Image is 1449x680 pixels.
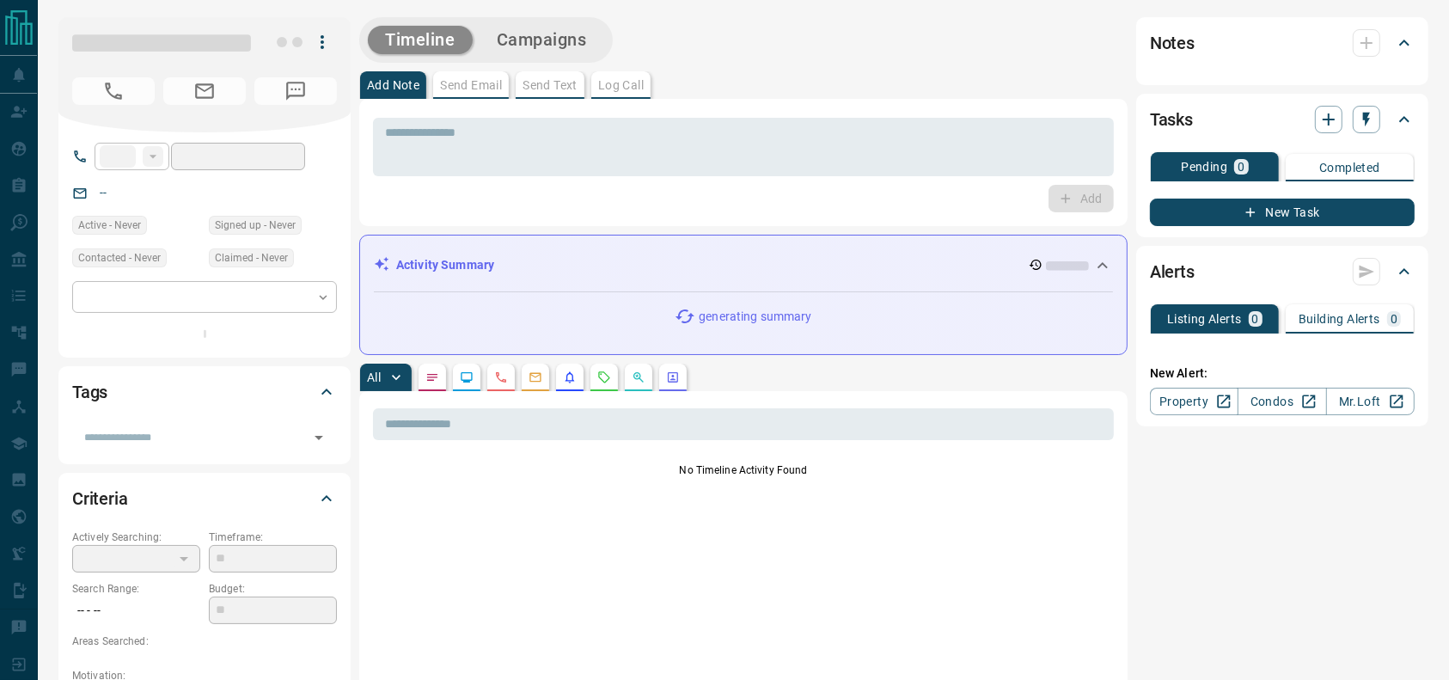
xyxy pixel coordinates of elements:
a: Property [1150,388,1238,415]
span: Active - Never [78,217,141,234]
p: Activity Summary [396,256,494,274]
div: Tasks [1150,99,1415,140]
p: 0 [1238,161,1244,173]
svg: Requests [597,371,611,384]
span: No Number [72,77,155,105]
p: -- - -- [72,597,200,625]
button: New Task [1150,199,1415,226]
p: 0 [1252,313,1259,325]
svg: Listing Alerts [563,371,577,384]
button: Timeline [368,26,473,54]
p: Actively Searching: [72,530,200,545]
div: Criteria [72,478,337,519]
button: Open [307,426,331,450]
span: No Email [163,77,246,105]
button: Campaigns [480,26,604,54]
a: Condos [1238,388,1326,415]
p: Timeframe: [209,530,337,545]
h2: Tags [72,378,107,406]
p: Budget: [209,581,337,597]
p: New Alert: [1150,365,1415,383]
div: Tags [72,371,337,413]
svg: Calls [494,371,508,384]
h2: Criteria [72,485,128,512]
p: generating summary [699,308,811,326]
p: Listing Alerts [1167,313,1242,325]
svg: Agent Actions [666,371,680,384]
div: Activity Summary [374,249,1113,281]
p: Completed [1319,162,1380,174]
p: Building Alerts [1299,313,1380,325]
h2: Tasks [1150,106,1193,133]
h2: Alerts [1150,258,1195,285]
span: Claimed - Never [215,249,288,266]
span: No Number [254,77,337,105]
p: No Timeline Activity Found [373,463,1114,478]
p: All [367,371,381,383]
a: -- [100,186,107,199]
span: Signed up - Never [215,217,296,234]
p: 0 [1391,313,1397,325]
svg: Notes [425,371,439,384]
h2: Notes [1150,29,1195,57]
svg: Emails [529,371,542,384]
p: Add Note [367,79,419,91]
svg: Opportunities [632,371,645,384]
p: Pending [1181,161,1227,173]
svg: Lead Browsing Activity [460,371,474,384]
p: Areas Searched: [72,634,337,649]
p: Search Range: [72,581,200,597]
span: Contacted - Never [78,249,161,266]
div: Alerts [1150,251,1415,292]
div: Notes [1150,22,1415,64]
a: Mr.Loft [1326,388,1415,415]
